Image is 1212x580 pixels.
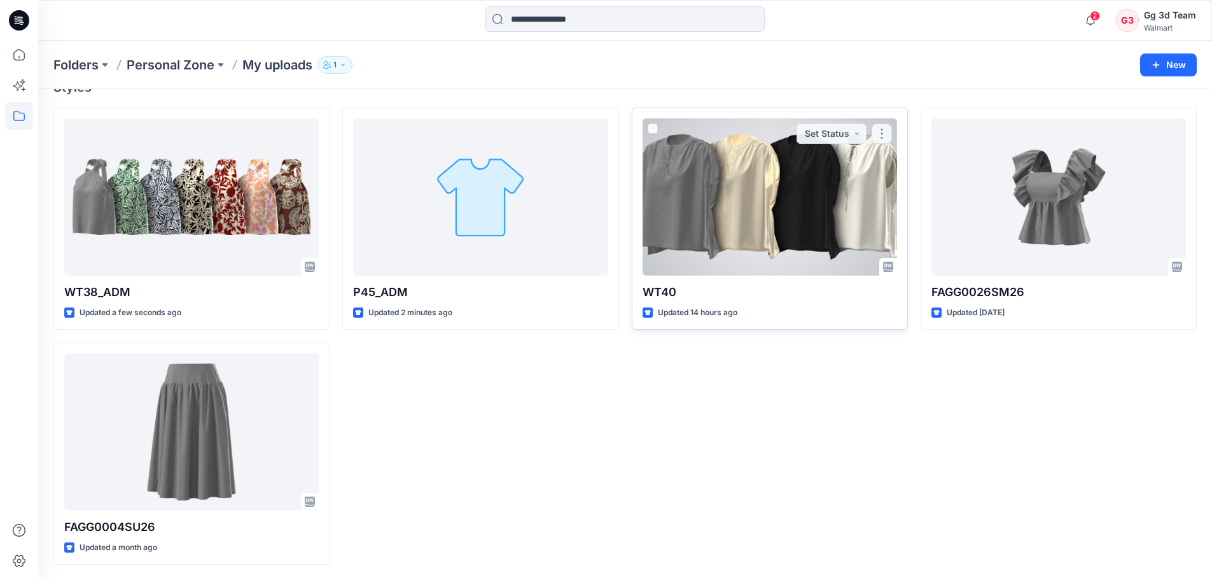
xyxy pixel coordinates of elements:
p: Updated 14 hours ago [658,306,737,320]
p: FAGG0026SM26 [931,283,1186,301]
p: WT40 [643,283,897,301]
p: Updated [DATE] [947,306,1005,320]
p: FAGG0004SU26 [64,518,319,536]
a: WT40 [643,118,897,276]
a: Personal Zone [127,56,214,74]
p: Updated a month ago [80,541,157,555]
div: Gg 3d Team [1144,8,1196,23]
span: 2 [1090,11,1100,21]
button: New [1140,53,1197,76]
button: 1 [317,56,352,74]
div: G3 [1116,9,1139,32]
p: My uploads [242,56,312,74]
a: FAGG0026SM26 [931,118,1186,276]
a: WT38_ADM [64,118,319,276]
a: P45_ADM [353,118,608,276]
a: FAGG0004SU26 [64,353,319,511]
p: P45_ADM [353,283,608,301]
p: Updated 2 minutes ago [368,306,452,320]
p: WT38_ADM [64,283,319,301]
div: Walmart [1144,23,1196,32]
a: Folders [53,56,99,74]
p: 1 [333,58,337,72]
p: Updated a few seconds ago [80,306,181,320]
